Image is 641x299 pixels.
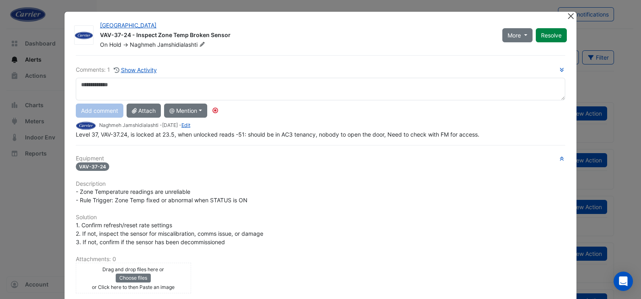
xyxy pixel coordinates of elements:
[102,266,164,272] small: Drag and drop files here or
[76,162,109,171] span: VAV-37-24
[92,284,175,290] small: or Click here to then Paste an image
[127,104,161,118] button: Attach
[123,41,128,48] span: ->
[76,222,263,245] span: 1. Confirm refresh/reset rate settings 2. If not, inspect the sensor for miscalibration, comms is...
[99,122,190,129] small: Naghmeh Jamshidialashti - -
[162,122,178,128] span: 2025-08-06 12:31:59
[116,274,151,282] button: Choose files
[100,41,121,48] span: On Hold
[164,104,207,118] button: @ Mention
[76,188,248,203] span: - Zone Temperature readings are unreliable - Rule Trigger: Zone Temp fixed or abnormal when STATU...
[536,28,567,42] button: Resolve
[76,256,565,263] h6: Attachments: 0
[130,41,156,48] span: Naghmeh
[614,272,633,291] div: Open Intercom Messenger
[76,121,96,130] img: Carrier
[76,155,565,162] h6: Equipment
[502,28,533,42] button: More
[181,122,190,128] a: Edit
[100,22,156,29] a: [GEOGRAPHIC_DATA]
[76,214,565,221] h6: Solution
[75,31,93,39] img: Carrier
[566,12,575,20] button: Close
[76,181,565,187] h6: Description
[76,131,479,138] span: Level 37, VAV-37.24, is locked at 23.5, when unlocked reads -51: should be in AC3 tenancy, nobody...
[157,41,207,49] span: Jamshidialashti
[508,31,521,39] span: More
[100,31,493,41] div: VAV-37-24 - Inspect Zone Temp Broken Sensor
[212,107,219,114] div: Tooltip anchor
[113,65,157,75] button: Show Activity
[76,65,157,75] div: Comments: 1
